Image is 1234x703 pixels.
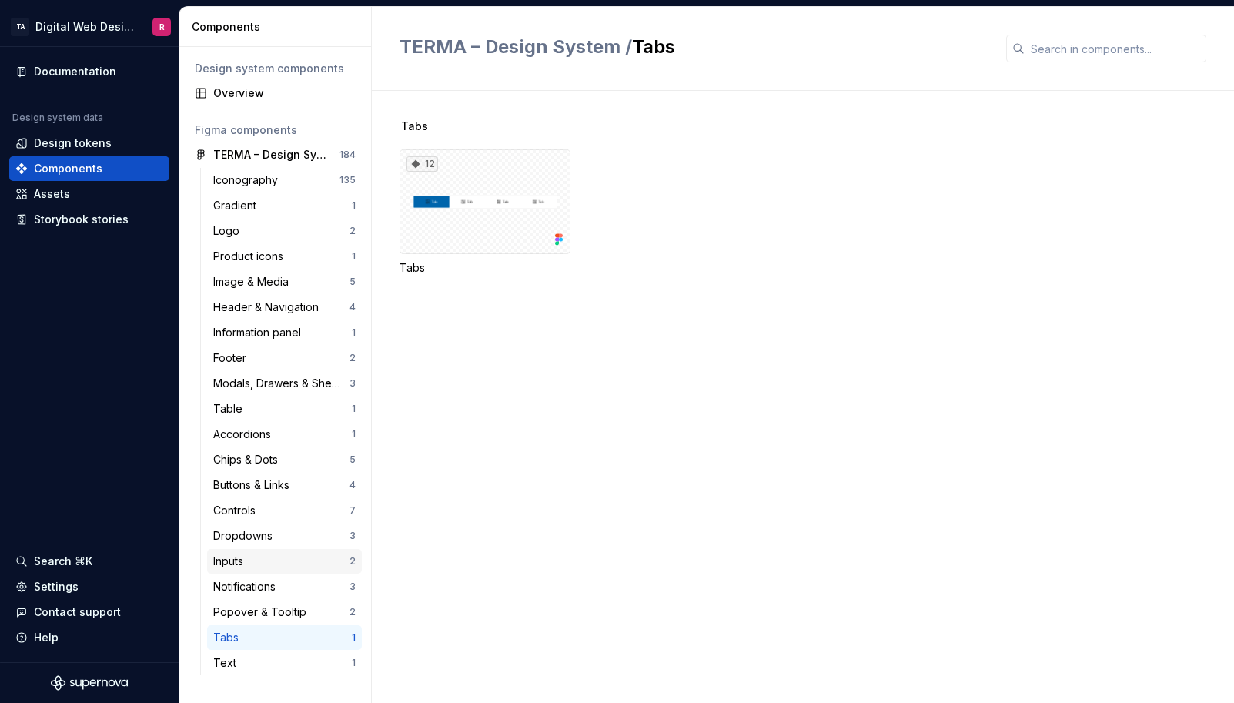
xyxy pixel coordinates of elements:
[207,193,362,218] a: Gradient1
[213,350,252,366] div: Footer
[9,156,169,181] a: Components
[213,655,242,671] div: Text
[207,574,362,599] a: Notifications3
[349,225,356,237] div: 2
[34,161,102,176] div: Components
[34,554,92,569] div: Search ⌘K
[339,149,356,161] div: 184
[34,604,121,620] div: Contact support
[51,675,128,691] svg: Supernova Logo
[213,172,284,188] div: Iconography
[195,122,356,138] div: Figma components
[213,452,284,467] div: Chips & Dots
[352,326,356,339] div: 1
[9,182,169,206] a: Assets
[352,631,356,644] div: 1
[400,149,570,276] div: 12Tabs
[189,142,362,167] a: TERMA – Design System184
[213,147,328,162] div: TERMA – Design System
[207,600,362,624] a: Popover & Tooltip2
[349,555,356,567] div: 2
[349,530,356,542] div: 3
[213,554,249,569] div: Inputs
[9,131,169,156] a: Design tokens
[195,61,356,76] div: Design system components
[189,81,362,105] a: Overview
[352,428,356,440] div: 1
[207,371,362,396] a: Modals, Drawers & Sheets3
[400,35,632,58] span: TERMA – Design System /
[207,473,362,497] a: Buttons & Links4
[213,401,249,417] div: Table
[12,112,103,124] div: Design system data
[213,579,282,594] div: Notifications
[9,207,169,232] a: Storybook stories
[213,300,325,315] div: Header & Navigation
[401,119,428,134] span: Tabs
[213,427,277,442] div: Accordions
[207,498,362,523] a: Controls7
[1025,35,1206,62] input: Search in components...
[213,376,349,391] div: Modals, Drawers & Sheets
[207,397,362,421] a: Table1
[352,403,356,415] div: 1
[207,524,362,548] a: Dropdowns3
[11,18,29,36] div: TA
[34,136,112,151] div: Design tokens
[349,276,356,288] div: 5
[34,630,59,645] div: Help
[207,168,362,192] a: Iconography135
[9,600,169,624] button: Contact support
[3,10,176,43] button: TADigital Web DesignR
[34,64,116,79] div: Documentation
[9,574,169,599] a: Settings
[34,579,79,594] div: Settings
[9,625,169,650] button: Help
[349,504,356,517] div: 7
[349,581,356,593] div: 3
[213,604,313,620] div: Popover & Tooltip
[213,528,279,544] div: Dropdowns
[207,320,362,345] a: Information panel1
[207,269,362,294] a: Image & Media5
[207,651,362,675] a: Text1
[207,625,362,650] a: Tabs1
[207,219,362,243] a: Logo2
[9,59,169,84] a: Documentation
[213,85,356,101] div: Overview
[400,260,570,276] div: Tabs
[207,422,362,447] a: Accordions1
[352,199,356,212] div: 1
[207,244,362,269] a: Product icons1
[352,250,356,263] div: 1
[213,477,296,493] div: Buttons & Links
[349,377,356,390] div: 3
[352,657,356,669] div: 1
[213,503,262,518] div: Controls
[213,325,307,340] div: Information panel
[213,249,289,264] div: Product icons
[349,301,356,313] div: 4
[207,295,362,320] a: Header & Navigation4
[213,630,245,645] div: Tabs
[400,35,988,59] h2: Tabs
[34,212,129,227] div: Storybook stories
[34,186,70,202] div: Assets
[339,174,356,186] div: 135
[207,549,362,574] a: Inputs2
[192,19,365,35] div: Components
[349,352,356,364] div: 2
[349,454,356,466] div: 5
[207,346,362,370] a: Footer2
[9,549,169,574] button: Search ⌘K
[349,606,356,618] div: 2
[159,21,165,33] div: R
[213,223,246,239] div: Logo
[213,198,263,213] div: Gradient
[35,19,134,35] div: Digital Web Design
[207,447,362,472] a: Chips & Dots5
[406,156,438,172] div: 12
[213,274,295,290] div: Image & Media
[349,479,356,491] div: 4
